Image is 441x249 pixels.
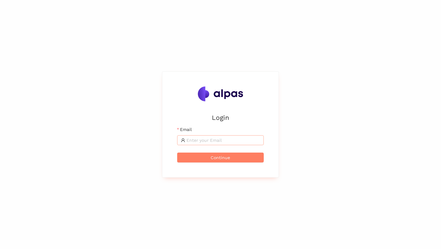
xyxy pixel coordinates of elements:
[211,154,230,161] span: Continue
[177,112,264,123] h2: Login
[186,137,260,144] input: Email
[198,87,243,101] img: Alpas.ai Logo
[181,138,185,142] span: user
[177,153,264,162] button: Continue
[177,126,192,133] label: Email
